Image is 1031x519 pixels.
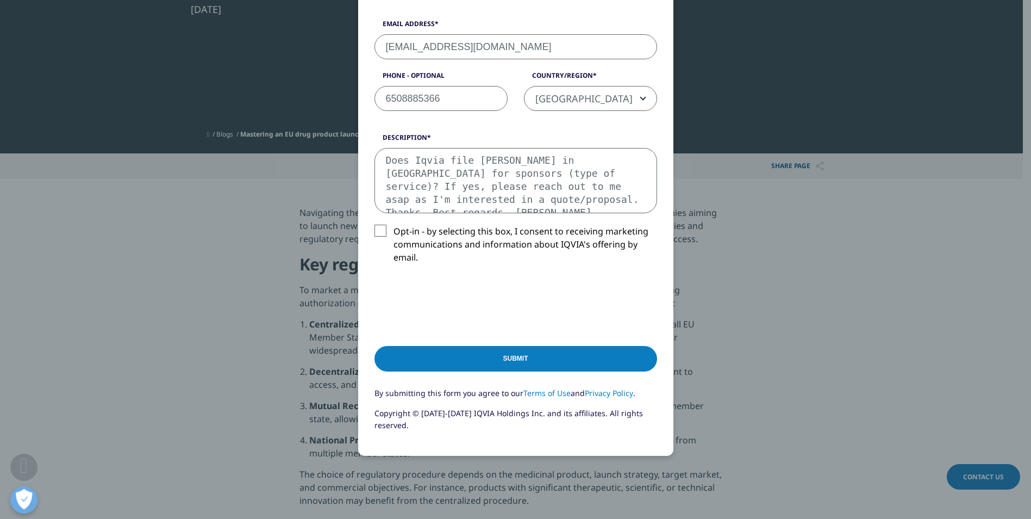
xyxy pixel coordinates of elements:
label: Description [374,133,657,148]
p: By submitting this form you agree to our and . [374,387,657,407]
label: Email Address [374,19,657,34]
label: Country/Region [524,71,657,86]
input: Submit [374,346,657,372]
button: Open Preferences [10,486,38,514]
p: Copyright © [DATE]-[DATE] IQVIA Holdings Inc. and its affiliates. All rights reserved. [374,407,657,440]
a: Terms of Use [523,388,571,398]
a: Privacy Policy [585,388,633,398]
label: Opt-in - by selecting this box, I consent to receiving marketing communications and information a... [374,225,657,270]
iframe: reCAPTCHA [374,281,540,324]
label: Phone - Optional [374,71,508,86]
span: United States [524,86,657,112]
span: United States [524,86,657,111]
